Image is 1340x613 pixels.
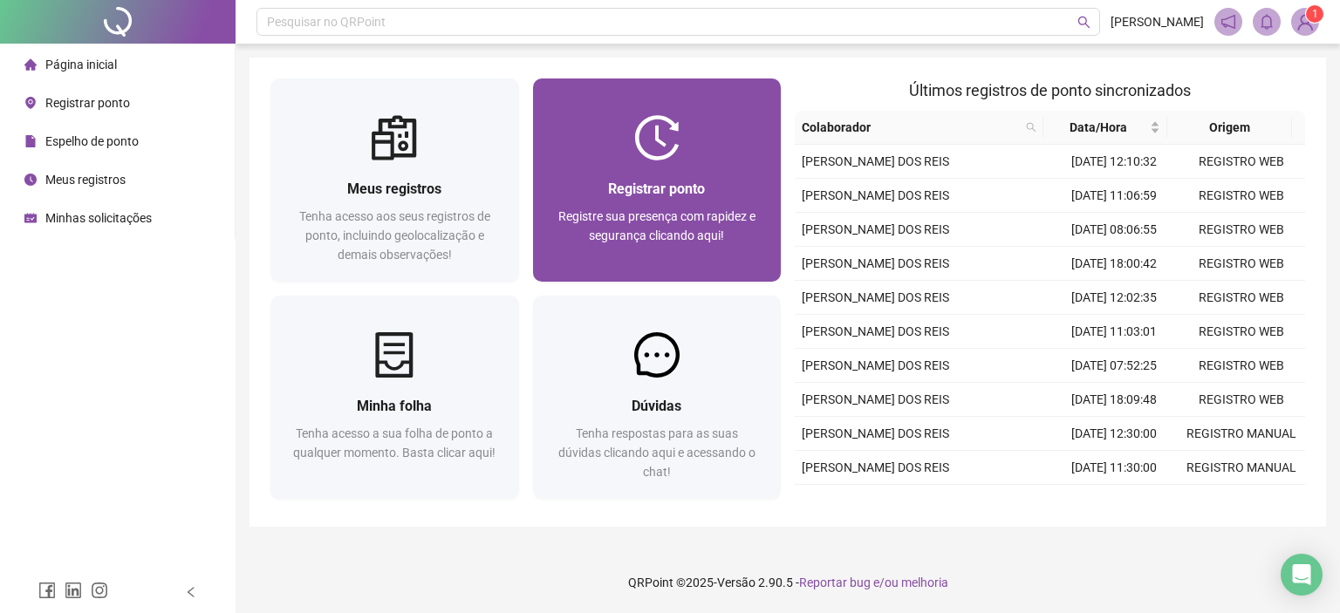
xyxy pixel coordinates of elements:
[1178,247,1305,281] td: REGISTRO WEB
[1022,114,1040,140] span: search
[1178,451,1305,485] td: REGISTRO MANUAL
[1306,5,1323,23] sup: Atualize o seu contato no menu Meus Dados
[357,398,432,414] span: Minha folha
[802,290,949,304] span: [PERSON_NAME] DOS REIS
[45,134,139,148] span: Espelho de ponto
[558,209,755,242] span: Registre sua presença com rapidez e segurança clicando aqui!
[1050,145,1178,179] td: [DATE] 12:10:32
[38,582,56,599] span: facebook
[802,118,1019,137] span: Colaborador
[802,256,949,270] span: [PERSON_NAME] DOS REIS
[802,222,949,236] span: [PERSON_NAME] DOS REIS
[1050,247,1178,281] td: [DATE] 18:00:42
[1178,145,1305,179] td: REGISTRO WEB
[45,211,152,225] span: Minhas solicitações
[91,582,108,599] span: instagram
[1050,213,1178,247] td: [DATE] 08:06:55
[45,96,130,110] span: Registrar ponto
[236,552,1340,613] footer: QRPoint © 2025 - 2.90.5 -
[1050,417,1178,451] td: [DATE] 12:30:00
[45,58,117,72] span: Página inicial
[1178,383,1305,417] td: REGISTRO WEB
[1050,485,1178,519] td: [DATE] 08:03:03
[1312,8,1318,20] span: 1
[1111,12,1204,31] span: [PERSON_NAME]
[1178,349,1305,383] td: REGISTRO WEB
[45,173,126,187] span: Meus registros
[1178,315,1305,349] td: REGISTRO WEB
[608,180,705,197] span: Registrar ponto
[533,78,782,282] a: Registrar pontoRegistre sua presença com rapidez e segurança clicando aqui!
[1178,485,1305,519] td: REGISTRO WEB
[802,154,949,168] span: [PERSON_NAME] DOS REIS
[1050,118,1146,137] span: Data/Hora
[558,426,755,479] span: Tenha respostas para as suas dúvidas clicando aqui e acessando o chat!
[1178,281,1305,315] td: REGISTRO WEB
[802,324,949,338] span: [PERSON_NAME] DOS REIS
[1026,122,1036,133] span: search
[299,209,490,262] span: Tenha acesso aos seus registros de ponto, incluindo geolocalização e demais observações!
[1292,9,1318,35] img: 87172
[65,582,82,599] span: linkedin
[802,426,949,440] span: [PERSON_NAME] DOS REIS
[24,58,37,71] span: home
[1281,554,1323,596] div: Open Intercom Messenger
[24,97,37,109] span: environment
[717,576,755,589] span: Versão
[270,78,519,282] a: Meus registrosTenha acesso aos seus registros de ponto, incluindo geolocalização e demais observa...
[802,392,949,406] span: [PERSON_NAME] DOS REIS
[533,296,782,499] a: DúvidasTenha respostas para as suas dúvidas clicando aqui e acessando o chat!
[1050,349,1178,383] td: [DATE] 07:52:25
[909,81,1191,99] span: Últimos registros de ponto sincronizados
[799,576,948,589] span: Reportar bug e/ou melhoria
[1178,179,1305,213] td: REGISTRO WEB
[293,426,496,460] span: Tenha acesso a sua folha de ponto a qualquer momento. Basta clicar aqui!
[1050,383,1178,417] td: [DATE] 18:09:48
[270,296,519,499] a: Minha folhaTenha acesso a sua folha de ponto a qualquer momento. Basta clicar aqui!
[1167,111,1291,145] th: Origem
[1178,213,1305,247] td: REGISTRO WEB
[24,174,37,186] span: clock-circle
[1077,16,1090,29] span: search
[347,180,441,197] span: Meus registros
[1050,315,1178,349] td: [DATE] 11:03:01
[1259,14,1275,30] span: bell
[1050,281,1178,315] td: [DATE] 12:02:35
[1043,111,1167,145] th: Data/Hora
[185,586,197,598] span: left
[24,212,37,224] span: schedule
[802,460,949,474] span: [PERSON_NAME] DOS REIS
[1050,451,1178,485] td: [DATE] 11:30:00
[802,358,949,372] span: [PERSON_NAME] DOS REIS
[632,398,681,414] span: Dúvidas
[802,188,949,202] span: [PERSON_NAME] DOS REIS
[1178,417,1305,451] td: REGISTRO MANUAL
[1050,179,1178,213] td: [DATE] 11:06:59
[1220,14,1236,30] span: notification
[24,135,37,147] span: file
